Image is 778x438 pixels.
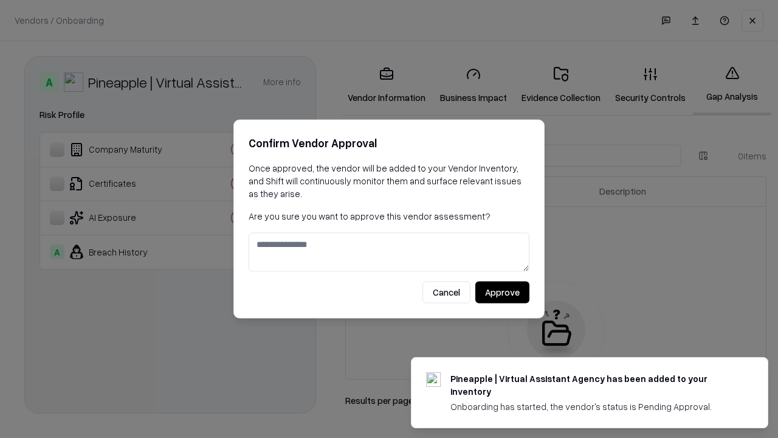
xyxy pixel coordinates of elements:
div: Onboarding has started, the vendor's status is Pending Approval. [450,400,738,413]
img: trypineapple.com [426,372,441,387]
button: Cancel [422,282,470,304]
div: Pineapple | Virtual Assistant Agency has been added to your inventory [450,372,738,398]
p: Once approved, the vendor will be added to your Vendor Inventory, and Shift will continuously mon... [249,162,529,200]
p: Are you sure you want to approve this vendor assessment? [249,210,529,223]
h2: Confirm Vendor Approval [249,134,529,152]
button: Approve [475,282,529,304]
